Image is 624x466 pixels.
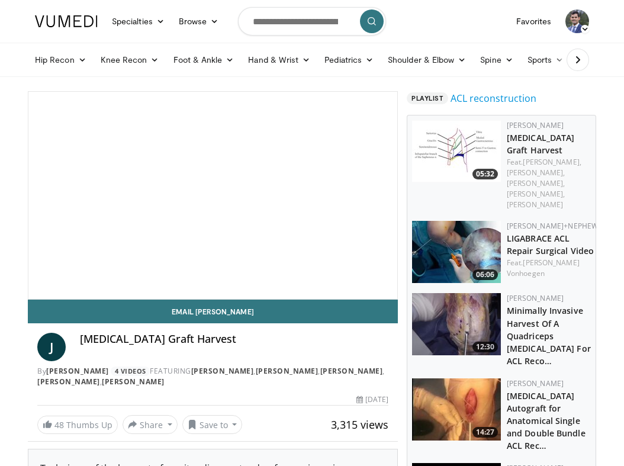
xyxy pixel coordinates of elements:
a: [PERSON_NAME] [507,378,564,388]
a: Shoulder & Elbow [381,48,473,72]
button: Share [123,415,178,434]
a: [PERSON_NAME] [507,120,564,130]
a: [PERSON_NAME] [507,293,564,303]
a: 48 Thumbs Up [37,416,118,434]
span: 05:32 [472,169,498,179]
div: [DATE] [356,394,388,405]
a: Specialties [105,9,172,33]
a: Pediatrics [317,48,381,72]
a: [PERSON_NAME], [507,189,565,199]
a: Knee Recon [94,48,166,72]
video-js: Video Player [28,92,397,299]
a: [PERSON_NAME], [507,178,565,188]
a: Minimally Invasive Harvest Of A Quadriceps [MEDICAL_DATA] For ACL Reco… [507,305,591,366]
span: 3,315 views [331,417,388,432]
a: Browse [172,9,226,33]
a: ACL reconstruction [451,91,536,105]
span: 48 [54,419,64,430]
img: VuMedi Logo [35,15,98,27]
a: Sports [520,48,571,72]
img: 4677d53b-3fb6-4d41-b6b0-36edaa8048fb.150x105_q85_crop-smart_upscale.jpg [412,221,501,283]
img: Avatar [565,9,589,33]
img: 281064_0003_1.png.150x105_q85_crop-smart_upscale.jpg [412,378,501,441]
a: LIGABRACE ACL Repair Surgical Video [507,233,594,256]
a: [PERSON_NAME], [507,168,565,178]
a: 14:27 [412,378,501,441]
input: Search topics, interventions [238,7,386,36]
div: By FEATURING , , , , [37,366,388,387]
a: 12:30 [412,293,501,355]
button: Save to [182,415,243,434]
a: J [37,333,66,361]
a: [PERSON_NAME] [320,366,383,376]
a: Favorites [509,9,558,33]
div: Feat. [507,258,598,279]
a: 4 Videos [111,367,150,377]
a: [PERSON_NAME]+Nephew [507,221,598,231]
a: [PERSON_NAME], [523,157,581,167]
a: 05:32 [412,120,501,182]
a: Foot & Ankle [166,48,242,72]
a: [PERSON_NAME] [191,366,254,376]
span: 14:27 [472,427,498,438]
a: [PERSON_NAME] [507,200,563,210]
a: [MEDICAL_DATA] Autograft for Anatomical Single and Double Bundle ACL Rec… [507,390,586,451]
a: 06:06 [412,221,501,283]
span: Playlist [407,92,448,104]
span: 06:06 [472,269,498,280]
h4: [MEDICAL_DATA] Graft Harvest [80,333,388,346]
a: Spine [473,48,520,72]
div: Feat. [507,157,591,210]
a: [MEDICAL_DATA] Graft Harvest [507,132,574,156]
a: [PERSON_NAME] [46,366,109,376]
a: Hip Recon [28,48,94,72]
a: Hand & Wrist [241,48,317,72]
a: [PERSON_NAME] [37,377,100,387]
a: [PERSON_NAME] Vonhoegen [507,258,580,278]
a: Email [PERSON_NAME] [28,300,398,323]
span: 12:30 [472,342,498,352]
img: bb6d74a6-6ded-4ffa-8626-acfcf4fee43e.150x105_q85_crop-smart_upscale.jpg [412,120,501,182]
img: FZUcRHgrY5h1eNdH4xMDoxOjA4MTsiGN.150x105_q85_crop-smart_upscale.jpg [412,293,501,355]
a: [PERSON_NAME] [256,366,319,376]
a: [PERSON_NAME] [102,377,165,387]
